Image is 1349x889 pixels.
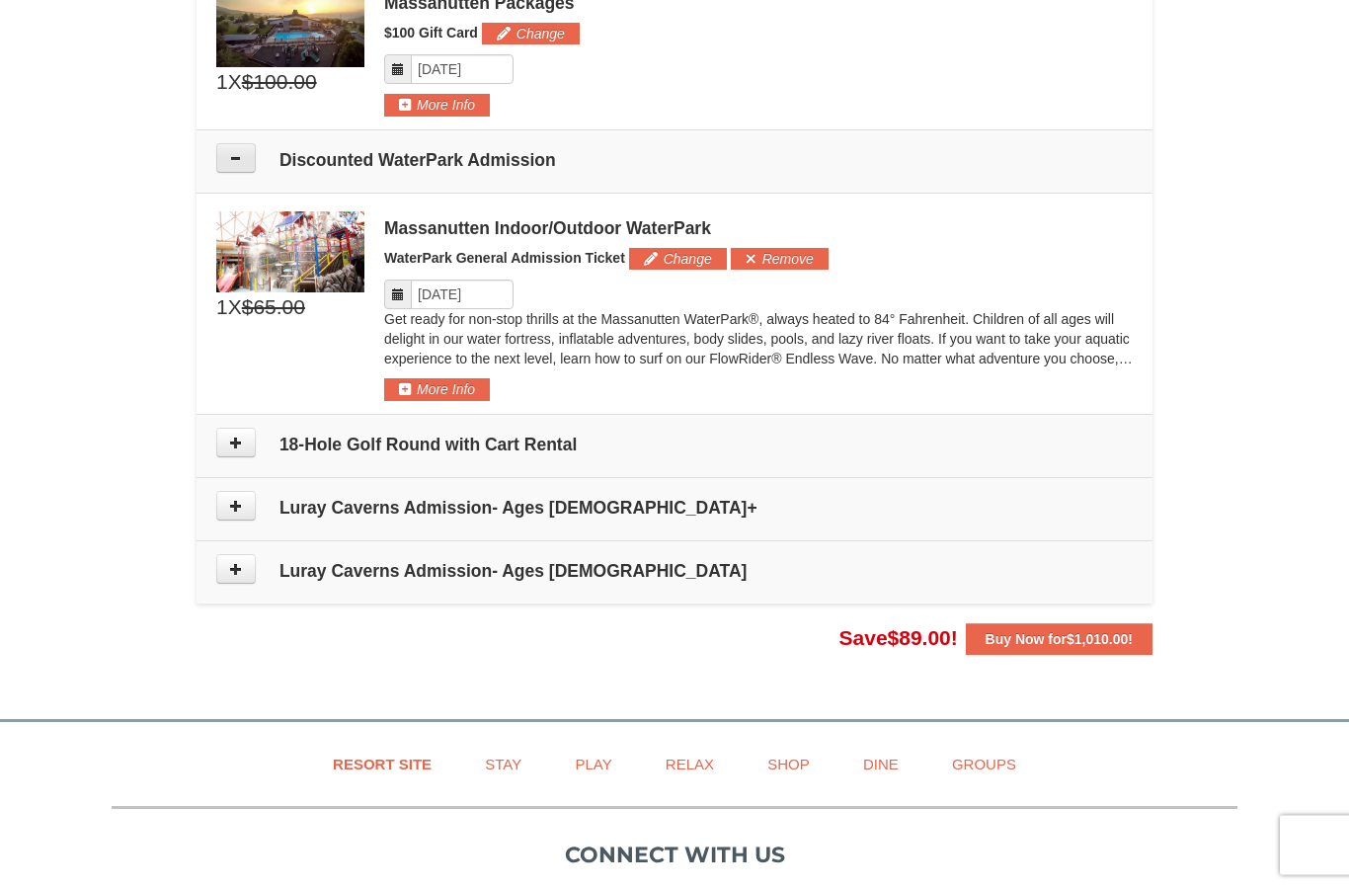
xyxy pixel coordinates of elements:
strong: Buy Now for ! [986,632,1133,648]
span: 1 [216,293,228,323]
span: Save ! [839,627,958,650]
a: Dine [838,743,923,787]
span: $100 Gift Card [384,26,478,41]
a: Resort Site [308,743,456,787]
a: Groups [927,743,1041,787]
a: Relax [641,743,739,787]
span: X [228,293,242,323]
span: X [228,68,242,98]
a: Play [550,743,636,787]
span: $1,010.00 [1067,632,1128,648]
a: Stay [460,743,546,787]
p: Get ready for non-stop thrills at the Massanutten WaterPark®, always heated to 84° Fahrenheit. Ch... [384,310,1133,369]
a: Shop [743,743,834,787]
span: 1 [216,68,228,98]
span: $89.00 [888,627,951,650]
span: $65.00 [242,293,305,323]
button: More Info [384,379,490,401]
button: Change [629,249,727,271]
button: More Info [384,95,490,117]
button: Buy Now for$1,010.00! [966,624,1152,656]
h4: Discounted WaterPark Admission [216,151,1133,171]
button: Change [482,24,580,45]
span: $100.00 [242,68,317,98]
h4: Luray Caverns Admission- Ages [DEMOGRAPHIC_DATA]+ [216,499,1133,519]
p: Connect with us [112,840,1237,872]
h4: Luray Caverns Admission- Ages [DEMOGRAPHIC_DATA] [216,562,1133,582]
img: 6619917-1403-22d2226d.jpg [216,212,364,293]
h4: 18-Hole Golf Round with Cart Rental [216,436,1133,455]
button: Remove [731,249,829,271]
div: Massanutten Indoor/Outdoor WaterPark [384,219,1133,239]
span: WaterPark General Admission Ticket [384,251,625,267]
